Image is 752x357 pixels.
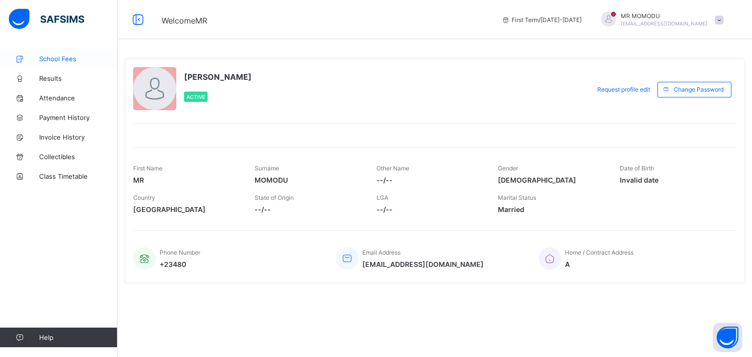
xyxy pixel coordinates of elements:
[376,205,483,214] span: --/--
[39,333,117,341] span: Help
[502,16,582,24] span: session/term information
[713,323,742,352] button: Open asap
[255,165,279,172] span: Surname
[39,94,117,102] span: Attendance
[133,205,240,214] span: [GEOGRAPHIC_DATA]
[498,194,536,201] span: Marital Status
[255,176,361,184] span: MOMODU
[498,176,605,184] span: [DEMOGRAPHIC_DATA]
[362,249,400,256] span: Email Address
[620,176,727,184] span: Invalid date
[255,194,294,201] span: State of Origin
[565,249,634,256] span: Home / Contract Address
[376,194,388,201] span: LGA
[160,260,200,268] span: +23480
[187,94,205,100] span: Active
[376,176,483,184] span: --/--
[674,86,724,93] span: Change Password
[621,12,707,20] span: MR MOMODU
[591,12,728,28] div: MRMOMODU
[498,205,605,214] span: Married
[133,165,163,172] span: First Name
[597,86,650,93] span: Request profile edit
[565,260,634,268] span: A
[39,74,117,82] span: Results
[133,194,155,201] span: Country
[9,9,84,29] img: safsims
[255,205,361,214] span: --/--
[498,165,518,172] span: Gender
[184,72,252,82] span: [PERSON_NAME]
[39,114,117,121] span: Payment History
[39,133,117,141] span: Invoice History
[162,16,207,25] span: Welcome MR
[376,165,409,172] span: Other Name
[39,172,117,180] span: Class Timetable
[133,176,240,184] span: MR
[621,21,707,26] span: [EMAIL_ADDRESS][DOMAIN_NAME]
[362,260,484,268] span: [EMAIL_ADDRESS][DOMAIN_NAME]
[620,165,654,172] span: Date of Birth
[160,249,200,256] span: Phone Number
[39,153,117,161] span: Collectibles
[39,55,117,63] span: School Fees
